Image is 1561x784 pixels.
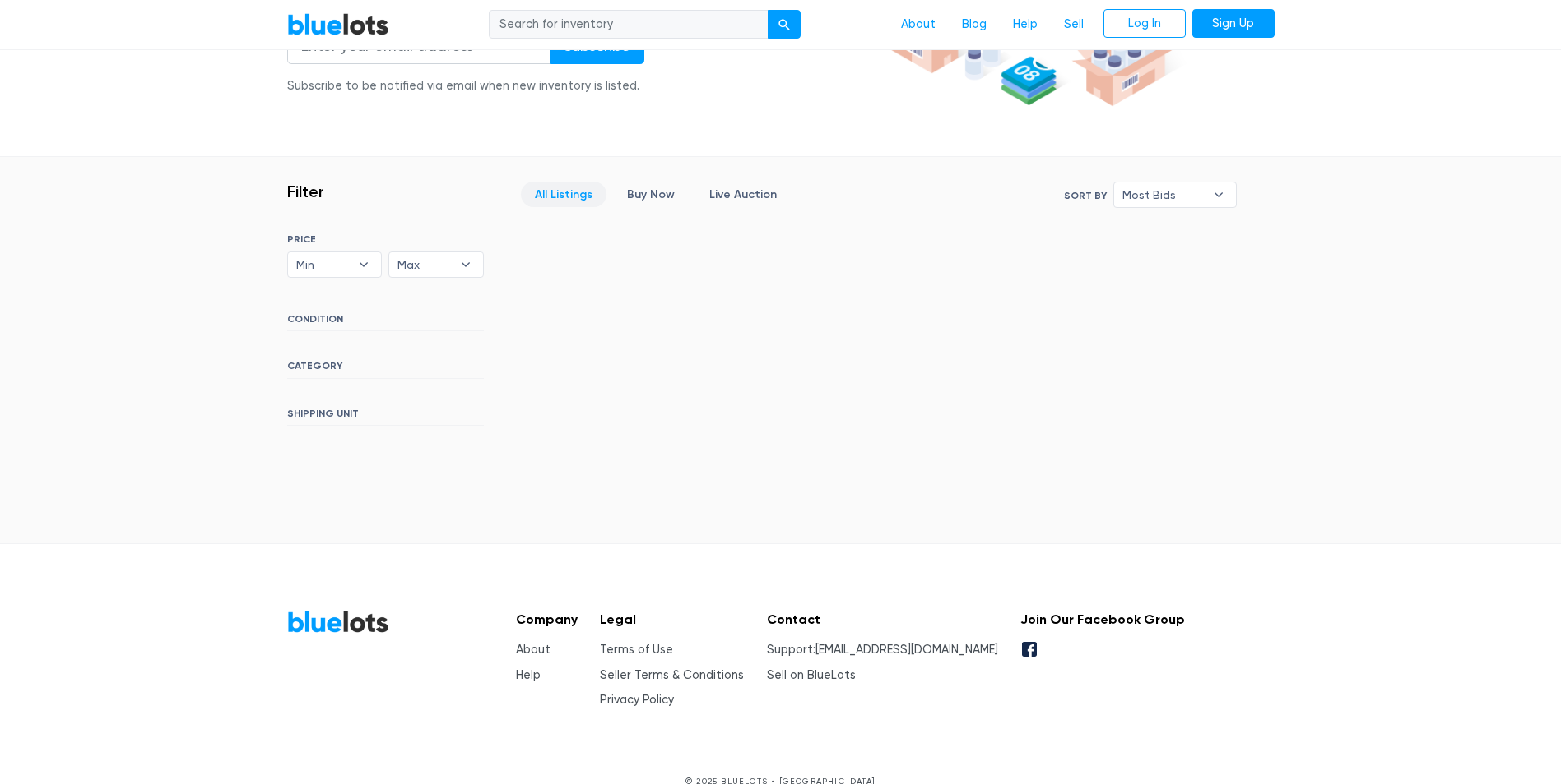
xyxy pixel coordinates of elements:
[600,611,744,627] h5: Legal
[489,10,769,39] input: Search for inventory
[1020,611,1185,627] h5: Join Our Facebook Group
[767,641,998,659] li: Support:
[600,668,744,682] a: Seller Terms & Conditions
[346,252,381,277] b: ▾
[1000,9,1051,40] a: Help
[287,408,484,426] h6: SHIPPING UNIT
[516,611,578,627] h5: Company
[949,9,1000,40] a: Blog
[287,610,389,634] a: BlueLots
[1192,9,1275,39] a: Sign Up
[287,12,389,36] a: BlueLots
[695,182,791,207] a: Live Auction
[600,693,674,707] a: Privacy Policy
[521,182,606,207] a: All Listings
[1103,9,1186,39] a: Log In
[767,611,998,627] h5: Contact
[516,643,551,657] a: About
[397,252,452,277] span: Max
[1051,9,1097,40] a: Sell
[287,360,484,378] h6: CATEGORY
[888,9,949,40] a: About
[1122,182,1205,207] span: Most Bids
[296,252,351,277] span: Min
[448,252,483,277] b: ▾
[767,668,856,682] a: Sell on BlueLots
[1064,188,1107,203] label: Sort By
[815,643,998,657] a: [EMAIL_ADDRESS][DOMAIN_NAME]
[1201,182,1236,207] b: ▾
[287,313,484,331] h6: CONDITION
[287,233,484,245] h6: PRICE
[600,643,673,657] a: Terms of Use
[613,182,689,207] a: Buy Now
[287,182,324,201] h3: Filter
[516,668,541,682] a: Help
[287,77,644,95] div: Subscribe to be notified via email when new inventory is listed.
